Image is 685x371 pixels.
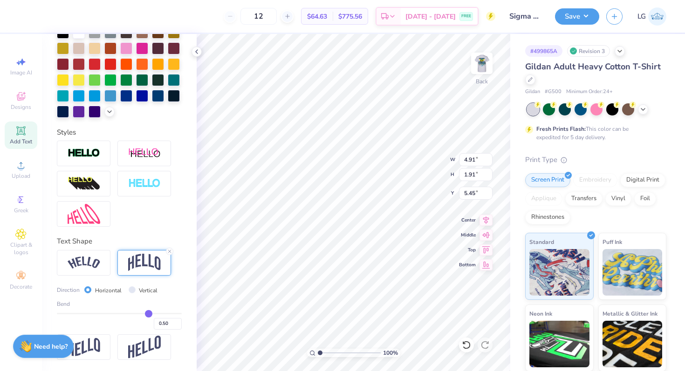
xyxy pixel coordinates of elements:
[525,155,666,165] div: Print Type
[637,7,666,26] a: LG
[476,77,488,86] div: Back
[648,7,666,26] img: Lexi Glaser
[529,237,554,247] span: Standard
[10,69,32,76] span: Image AI
[405,12,456,21] span: [DATE] - [DATE]
[573,173,617,187] div: Embroidery
[14,207,28,214] span: Greek
[459,217,476,223] span: Center
[637,11,646,22] span: LG
[128,254,161,271] img: Arch
[10,283,32,290] span: Decorate
[57,236,182,247] div: Text Shape
[473,54,491,73] img: Back
[634,192,656,206] div: Foil
[459,232,476,238] span: Middle
[620,173,665,187] div: Digital Print
[603,249,663,296] img: Puff Ink
[555,8,599,25] button: Save
[529,249,589,296] img: Standard
[307,12,327,21] span: $64.63
[11,103,31,111] span: Designs
[525,192,562,206] div: Applique
[605,192,631,206] div: Vinyl
[536,125,586,133] strong: Fresh Prints Flash:
[459,262,476,268] span: Bottom
[459,247,476,253] span: Top
[68,148,100,159] img: Stroke
[12,172,30,180] span: Upload
[566,88,613,96] span: Minimum Order: 24 +
[68,176,100,191] img: 3d Illusion
[536,125,651,142] div: This color can be expedited for 5 day delivery.
[603,309,658,318] span: Metallic & Glitter Ink
[338,12,362,21] span: $775.56
[34,342,68,351] strong: Need help?
[128,148,161,159] img: Shadow
[383,349,398,357] span: 100 %
[5,241,37,256] span: Clipart & logos
[603,321,663,367] img: Metallic & Glitter Ink
[10,138,32,145] span: Add Text
[128,178,161,189] img: Negative Space
[128,336,161,358] img: Rise
[603,237,622,247] span: Puff Ink
[529,321,589,367] img: Neon Ink
[139,286,158,295] label: Vertical
[525,210,570,224] div: Rhinestones
[545,88,562,96] span: # G500
[525,45,562,57] div: # 499865A
[525,61,661,72] span: Gildan Adult Heavy Cotton T-Shirt
[57,300,70,308] span: Bend
[502,7,548,26] input: Untitled Design
[57,127,182,138] div: Styles
[525,173,570,187] div: Screen Print
[565,192,603,206] div: Transfers
[68,256,100,269] img: Arc
[461,13,471,20] span: FREE
[567,45,610,57] div: Revision 3
[525,88,540,96] span: Gildan
[529,309,552,318] span: Neon Ink
[240,8,277,25] input: – –
[95,286,122,295] label: Horizontal
[68,204,100,224] img: Free Distort
[57,286,80,294] span: Direction
[68,338,100,356] img: Flag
